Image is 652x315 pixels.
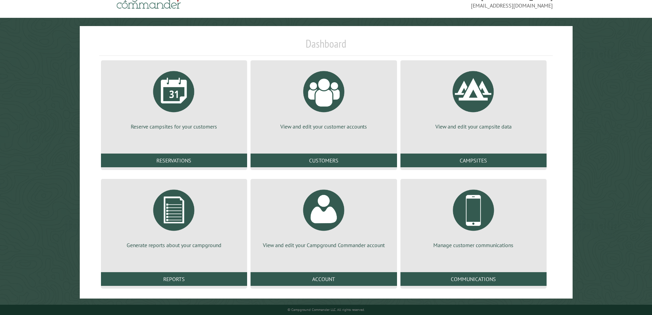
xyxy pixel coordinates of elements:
[409,184,538,249] a: Manage customer communications
[259,66,388,130] a: View and edit your customer accounts
[101,154,247,167] a: Reservations
[109,66,239,130] a: Reserve campsites for your customers
[109,184,239,249] a: Generate reports about your campground
[259,123,388,130] p: View and edit your customer accounts
[287,307,365,312] small: © Campground Commander LLC. All rights reserved.
[101,272,247,286] a: Reports
[400,272,547,286] a: Communications
[251,154,397,167] a: Customers
[400,154,547,167] a: Campsites
[259,241,388,249] p: View and edit your Campground Commander account
[109,123,239,130] p: Reserve campsites for your customers
[251,272,397,286] a: Account
[259,184,388,249] a: View and edit your Campground Commander account
[409,66,538,130] a: View and edit your campsite data
[409,123,538,130] p: View and edit your campsite data
[109,241,239,249] p: Generate reports about your campground
[409,241,538,249] p: Manage customer communications
[99,37,553,56] h1: Dashboard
